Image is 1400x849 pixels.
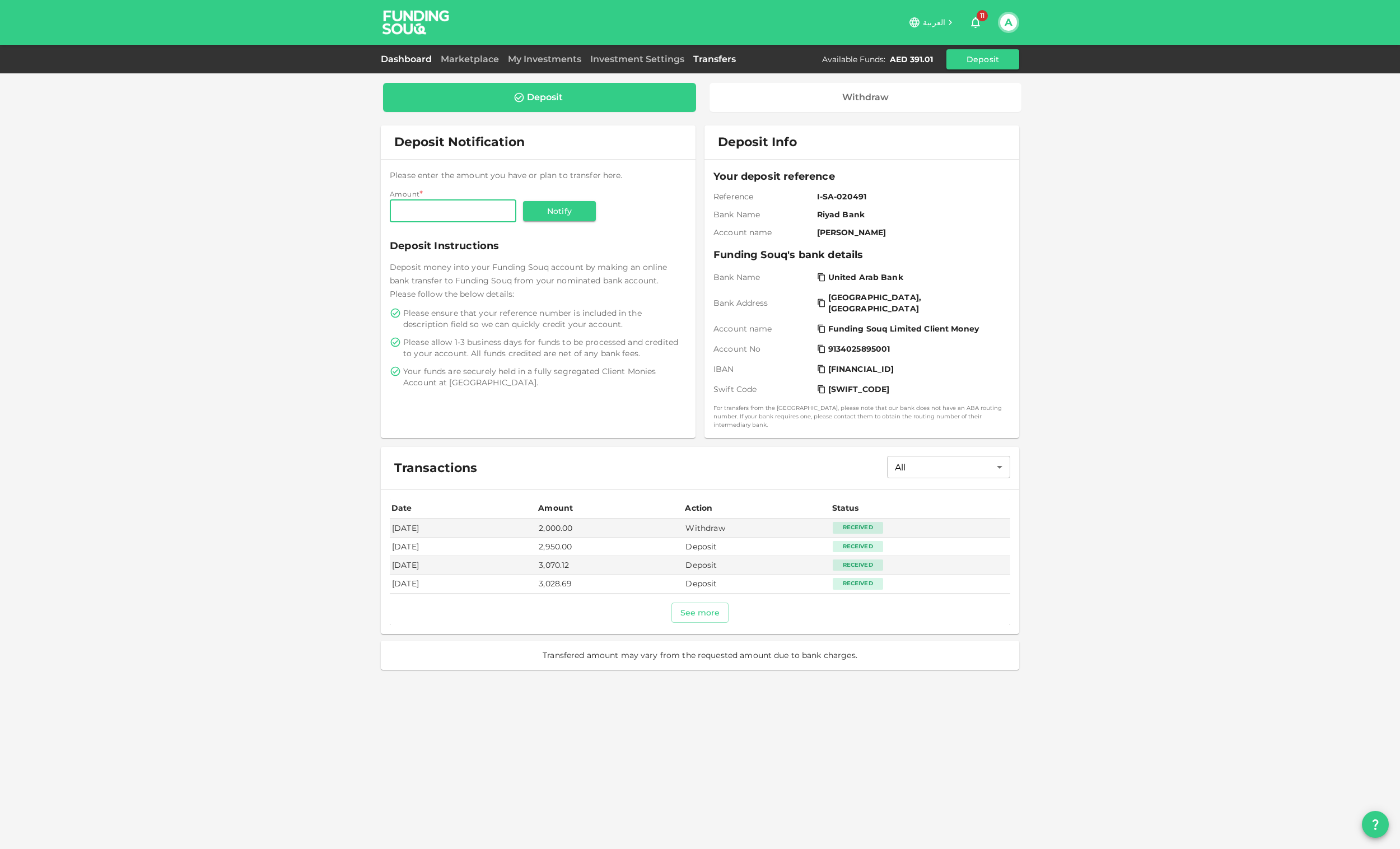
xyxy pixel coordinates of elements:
[390,556,536,575] td: [DATE]
[964,11,987,34] button: 11
[828,343,890,354] span: 9134025895001
[403,366,684,388] span: Your funds are securely held in a fully segregated Client Monies Account at [GEOGRAPHIC_DATA].
[713,363,813,375] span: IBAN
[887,456,1010,478] div: All
[828,323,979,334] span: Funding Souq Limited Client Money
[503,54,586,64] a: My Investments
[828,292,1004,314] span: [GEOGRAPHIC_DATA], [GEOGRAPHIC_DATA]
[381,54,436,64] a: Dashboard
[833,522,883,533] div: Received
[833,541,883,552] div: Received
[890,54,933,65] div: AED 391.01
[536,538,683,556] td: 2,950.00
[586,54,689,64] a: Investment Settings
[713,384,813,395] span: Swift Code
[683,519,830,537] td: Withdraw
[713,191,813,202] span: Reference
[713,343,813,354] span: Account No
[946,49,1019,69] button: Deposit
[390,170,623,180] span: Please enter the amount you have or plan to transfer here.
[390,262,667,299] span: Deposit money into your Funding Souq account by making an online bank transfer to Funding Souq fr...
[1000,14,1017,31] button: A
[977,10,988,21] span: 11
[436,54,503,64] a: Marketplace
[713,297,813,309] span: Bank Address
[832,501,860,515] div: Status
[403,307,684,330] span: Please ensure that your reference number is included in the description field so we can quickly c...
[394,460,477,476] span: Transactions
[391,501,414,515] div: Date
[383,83,696,112] a: Deposit
[390,238,687,254] span: Deposit Instructions
[536,575,683,593] td: 3,028.69
[683,538,830,556] td: Deposit
[833,559,883,571] div: Received
[710,83,1022,112] a: Withdraw
[817,227,1006,238] span: [PERSON_NAME]
[822,54,885,65] div: Available Funds :
[828,363,894,375] span: [FINANCIAL_ID]
[527,92,563,103] div: Deposit
[394,134,525,150] span: Deposit Notification
[817,191,1006,202] span: I-SA-020491
[390,200,516,222] input: amount
[713,247,1010,263] span: Funding Souq's bank details
[817,209,1006,220] span: Riyad Bank
[718,134,797,150] span: Deposit Info
[543,650,857,661] span: Transfered amount may vary from the requested amount due to bank charges.
[685,501,713,515] div: Action
[713,227,813,238] span: Account name
[390,519,536,537] td: [DATE]
[828,384,890,395] span: [SWIFT_CODE]
[1362,811,1389,838] button: question
[828,272,903,283] span: United Arab Bank
[683,556,830,575] td: Deposit
[842,92,889,103] div: Withdraw
[538,501,573,515] div: Amount
[390,538,536,556] td: [DATE]
[536,519,683,537] td: 2,000.00
[713,323,813,334] span: Account name
[833,578,883,589] div: Received
[713,272,813,283] span: Bank Name
[390,575,536,593] td: [DATE]
[536,556,683,575] td: 3,070.12
[923,17,945,27] span: العربية
[390,190,419,198] span: Amount
[403,337,684,359] span: Please allow 1-3 business days for funds to be processed and credited to your account. All funds ...
[689,54,740,64] a: Transfers
[713,209,813,220] span: Bank Name
[713,404,1010,429] small: For transfers from the [GEOGRAPHIC_DATA], please note that our bank does not have an ABA routing ...
[713,169,1010,184] span: Your deposit reference
[671,603,729,623] button: See more
[523,201,596,221] button: Notify
[683,575,830,593] td: Deposit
